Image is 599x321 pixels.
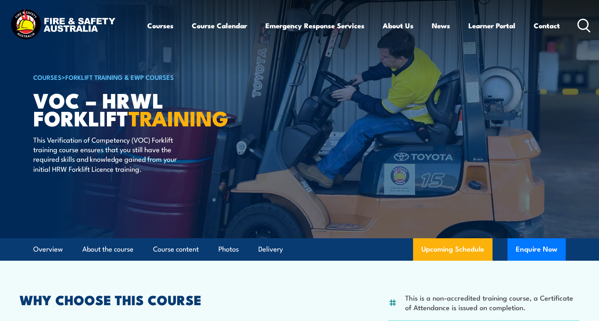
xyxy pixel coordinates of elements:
[405,293,579,312] li: This is a non-accredited training course, a Certificate of Attendance is issued on completion.
[33,135,185,174] p: This Verification of Competency (VOC) Forklift training course ensures that you still have the re...
[65,72,174,81] a: Forklift Training & EWP Courses
[218,238,239,260] a: Photos
[265,15,364,37] a: Emergency Response Services
[33,72,62,81] a: COURSES
[82,238,134,260] a: About the course
[33,72,239,82] h6: >
[413,238,493,261] a: Upcoming Schedule
[147,15,173,37] a: Courses
[383,15,413,37] a: About Us
[33,238,63,260] a: Overview
[33,91,239,126] h1: VOC – HRWL Forklift
[20,294,262,305] h2: WHY CHOOSE THIS COURSE
[153,238,199,260] a: Course content
[192,15,247,37] a: Course Calendar
[468,15,515,37] a: Learner Portal
[129,101,228,133] strong: TRAINING
[258,238,283,260] a: Delivery
[534,15,560,37] a: Contact
[432,15,450,37] a: News
[507,238,566,261] button: Enquire Now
